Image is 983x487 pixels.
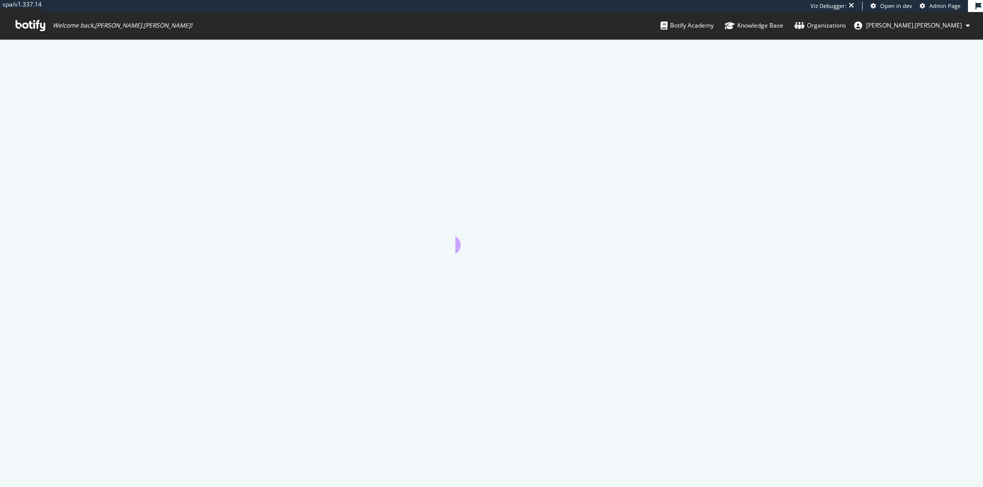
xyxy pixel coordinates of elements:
a: Admin Page [920,2,960,10]
div: Viz Debugger: [810,2,847,10]
div: Botify Academy [661,21,714,31]
span: ryan.flanagan [866,21,962,30]
a: Botify Academy [661,12,714,39]
a: Organizations [794,12,846,39]
span: Open in dev [880,2,912,10]
a: Open in dev [871,2,912,10]
span: Welcome back, [PERSON_NAME].[PERSON_NAME] ! [53,22,192,30]
div: Organizations [794,21,846,31]
a: Knowledge Base [725,12,783,39]
button: [PERSON_NAME].[PERSON_NAME] [846,18,978,34]
div: Knowledge Base [725,21,783,31]
span: Admin Page [929,2,960,10]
